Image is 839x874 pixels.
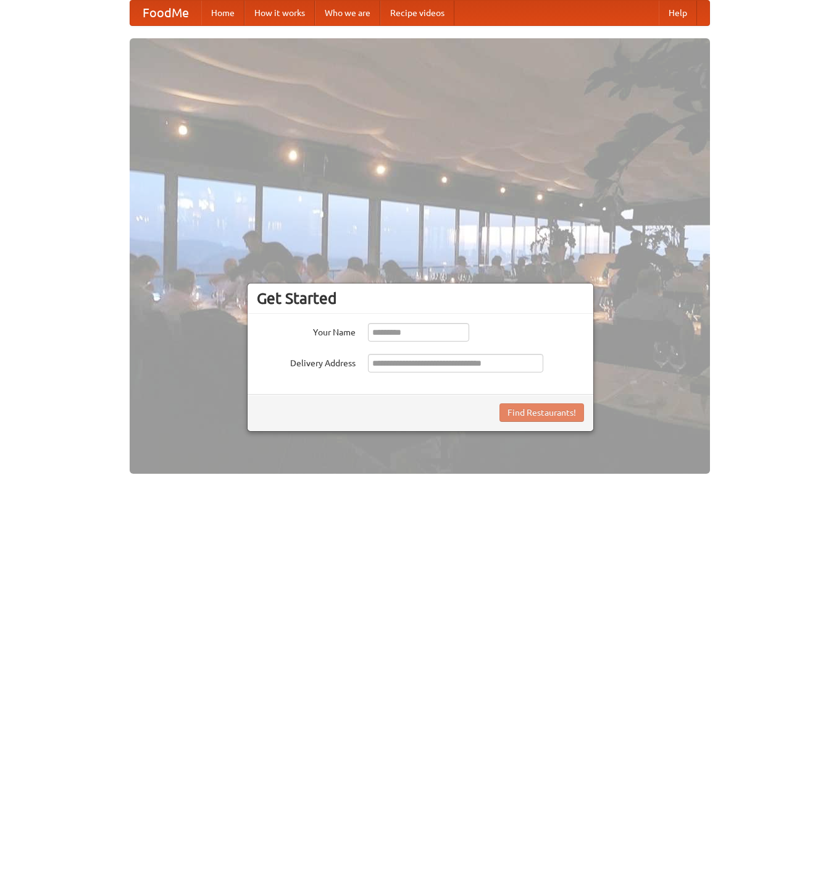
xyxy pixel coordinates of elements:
[659,1,697,25] a: Help
[244,1,315,25] a: How it works
[499,403,584,422] button: Find Restaurants!
[257,323,356,338] label: Your Name
[315,1,380,25] a: Who we are
[130,1,201,25] a: FoodMe
[380,1,454,25] a: Recipe videos
[257,354,356,369] label: Delivery Address
[257,289,584,308] h3: Get Started
[201,1,244,25] a: Home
